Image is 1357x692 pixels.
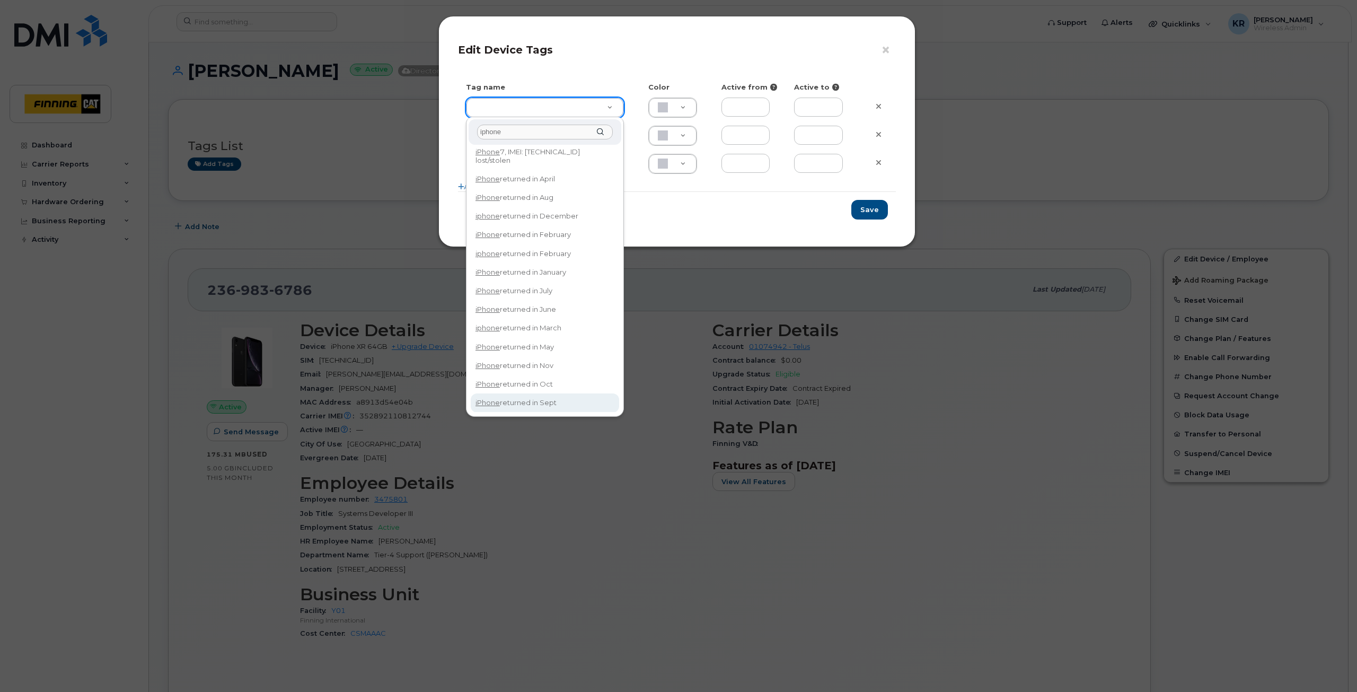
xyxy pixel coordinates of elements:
div: returned in Sept [472,395,618,411]
div: 7, IMEI: [TECHNICAL_ID] lost/stolen [472,144,618,169]
span: iPhone [475,147,500,156]
div: returned in April [472,171,618,187]
div: returned in May [472,339,618,355]
iframe: Messenger Launcher [1311,646,1349,684]
span: iPhone [475,286,500,295]
div: returned in March [472,320,618,337]
span: iPhone [475,174,500,183]
div: returned in February [472,246,618,262]
span: iphone [475,323,500,332]
div: returned in June [472,301,618,318]
span: iPhone [475,343,500,351]
span: iphone [475,249,500,258]
div: returned in February [472,227,618,243]
span: iPhone [475,230,500,239]
div: returned in Oct [472,376,618,392]
div: returned in Nov [472,357,618,374]
div: returned in December [472,208,618,224]
div: returned in July [472,283,618,299]
div: returned in Aug [472,189,618,206]
span: iPhone [475,305,500,313]
span: iPhone [475,268,500,276]
span: iphone [475,212,500,220]
div: returned in January [472,264,618,281]
span: iPhone [475,193,500,202]
span: iPhone [475,380,500,388]
span: iPhone [475,398,500,407]
span: iPhone [475,361,500,370]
